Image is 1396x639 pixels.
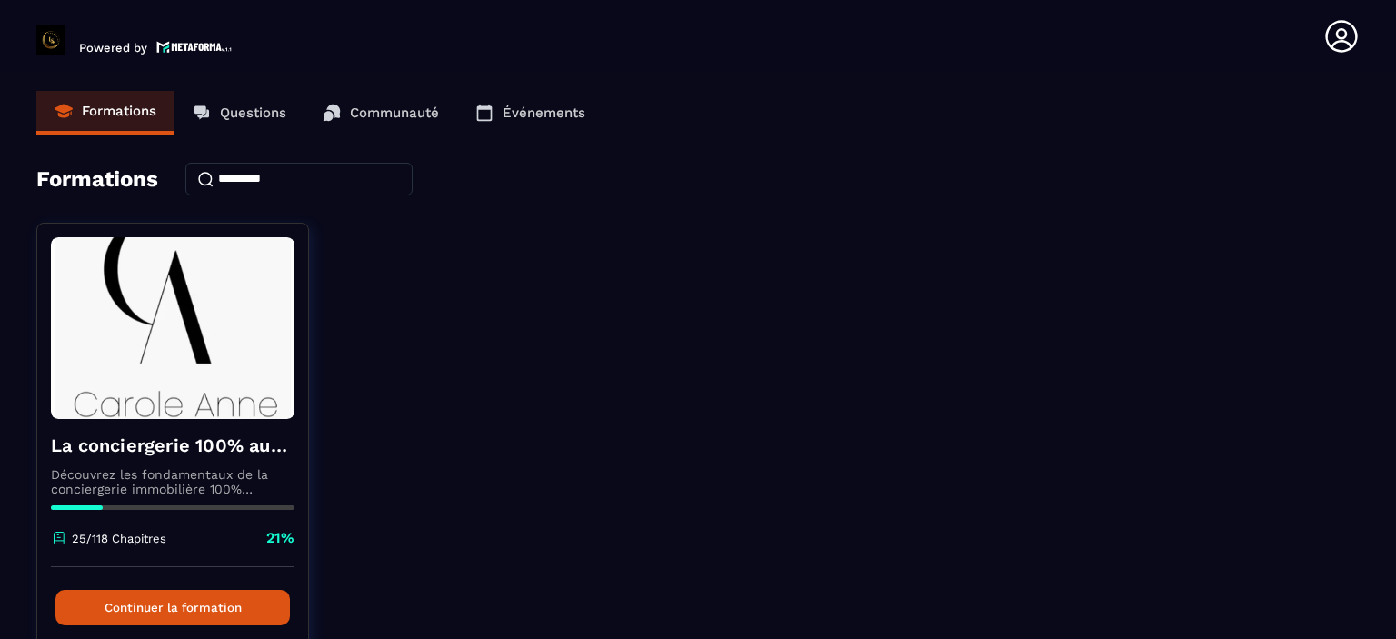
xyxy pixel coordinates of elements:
[36,166,158,192] h4: Formations
[266,528,294,548] p: 21%
[457,91,603,135] a: Événements
[51,433,294,458] h4: La conciergerie 100% automatisée
[72,532,166,545] p: 25/118 Chapitres
[156,39,233,55] img: logo
[79,41,147,55] p: Powered by
[36,91,174,135] a: Formations
[174,91,304,135] a: Questions
[51,237,294,419] img: formation-background
[350,105,439,121] p: Communauté
[503,105,585,121] p: Événements
[220,105,286,121] p: Questions
[304,91,457,135] a: Communauté
[51,467,294,496] p: Découvrez les fondamentaux de la conciergerie immobilière 100% automatisée. Cette formation est c...
[55,590,290,625] button: Continuer la formation
[36,25,65,55] img: logo-branding
[82,103,156,119] p: Formations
